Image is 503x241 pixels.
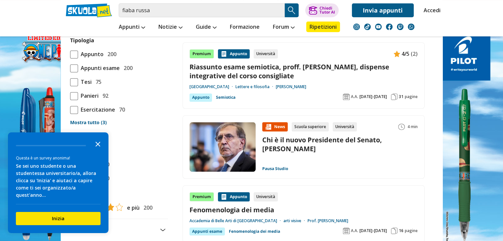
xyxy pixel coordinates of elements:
[397,23,403,30] img: twitch
[401,50,409,58] span: 4/5
[228,21,261,33] a: Formazione
[333,122,357,131] div: Università
[405,94,418,99] span: pagine
[319,6,335,14] div: Chiedi Tutor AI
[105,50,116,58] span: 200
[189,122,256,172] img: Immagine news
[218,192,250,201] div: Appunto
[254,192,278,201] div: Università
[235,84,276,89] a: Lettere e filosofia
[287,5,297,15] img: Cerca appunti, riassunti o versioni
[16,162,101,199] div: Se sei uno studente o una studentessa universitario/a, allora clicca su 'Inizia' e aiutaci a capi...
[141,203,152,212] span: 200
[16,212,101,225] button: Inizia
[262,135,382,153] a: Chi è il nuovo Presidente del Senato, [PERSON_NAME]
[189,84,235,89] a: [GEOGRAPHIC_DATA]
[16,155,101,161] div: Questa è un survey anonima!
[91,137,105,150] button: Close the survey
[276,84,306,89] a: [PERSON_NAME]
[271,21,296,33] a: Forum
[394,51,400,57] img: Appunti contenuto
[160,228,165,231] img: Apri e chiudi sezione
[121,64,133,72] span: 200
[399,228,403,233] span: 16
[398,123,405,130] img: Tempo lettura
[359,94,387,99] span: [DATE]-[DATE]
[157,21,184,33] a: Notizie
[375,23,382,30] img: youtube
[218,49,250,58] div: Appunto
[285,3,299,17] button: Search Button
[100,91,108,100] span: 92
[306,21,340,32] a: Ripetizioni
[364,23,371,30] img: tiktok
[254,49,278,58] div: Università
[221,51,227,57] img: Appunti contenuto
[189,49,214,58] div: Premium
[78,105,115,114] span: Esercitazione
[216,93,235,101] a: Semiotica
[391,227,398,234] img: Pagine
[117,21,147,33] a: Appunti
[189,192,214,201] div: Premium
[70,189,165,198] label: Rating
[399,94,403,99] span: 31
[408,23,414,30] img: WhatsApp
[78,50,104,58] span: Appunto
[308,218,348,224] a: Prof. [PERSON_NAME]
[386,23,393,30] img: facebook
[116,105,125,114] span: 70
[70,37,94,44] label: Tipologia
[78,91,99,100] span: Panieri
[119,3,285,17] input: Cerca appunti, riassunti o versioni
[305,3,339,17] button: ChiediTutor AI
[359,228,387,233] span: [DATE]-[DATE]
[262,166,288,171] a: Pausa Studio
[343,227,350,234] img: Anno accademico
[194,21,218,33] a: Guide
[70,119,165,126] a: Mostra tutto (3)
[407,122,418,131] span: 4 min
[283,218,308,224] a: arti visive
[221,193,227,200] img: Appunti contenuto
[189,218,283,224] a: Accademia di Belle Arti di [GEOGRAPHIC_DATA]
[93,78,102,86] span: 75
[262,122,288,131] div: News
[424,3,438,17] a: Accedi
[124,203,140,212] span: e più
[88,225,99,234] span: 200
[343,93,350,100] img: Anno accademico
[411,50,418,58] span: (2)
[8,132,108,233] div: Survey
[352,3,414,17] a: Invia appunti
[78,78,92,86] span: Tesi
[78,64,120,72] span: Appunti esame
[405,228,418,233] span: pagine
[189,93,212,101] div: Appunto
[351,228,358,233] span: A.A.
[351,94,358,99] span: A.A.
[189,227,225,235] div: Appunti esame
[292,122,329,131] div: Scuola superiore
[189,205,418,214] a: Fenomenologia dei media
[265,123,272,130] img: News contenuto
[391,93,398,100] img: Pagine
[189,62,418,80] a: Riassunto esame semiotica, proff. [PERSON_NAME], dispense integrative del corso consigliate
[353,23,360,30] img: instagram
[229,227,280,235] a: Fenomenologia dei media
